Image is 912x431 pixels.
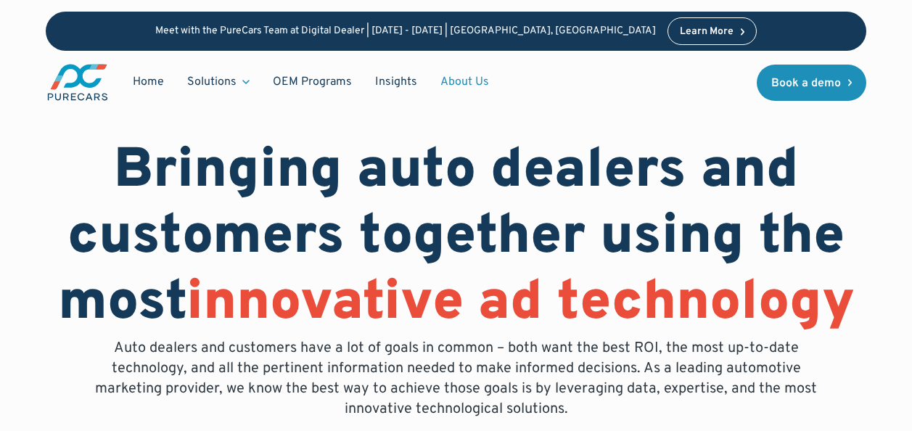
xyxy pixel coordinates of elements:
[680,27,734,37] div: Learn More
[667,17,757,45] a: Learn More
[85,338,828,419] p: Auto dealers and customers have a lot of goals in common – both want the best ROI, the most up-to...
[121,68,176,96] a: Home
[186,269,855,339] span: innovative ad technology
[155,25,656,38] p: Meet with the PureCars Team at Digital Dealer | [DATE] - [DATE] | [GEOGRAPHIC_DATA], [GEOGRAPHIC_...
[429,68,501,96] a: About Us
[187,74,237,90] div: Solutions
[363,68,429,96] a: Insights
[46,62,110,102] a: main
[46,139,866,338] h1: Bringing auto dealers and customers together using the most
[46,62,110,102] img: purecars logo
[261,68,363,96] a: OEM Programs
[771,78,841,89] div: Book a demo
[757,65,867,101] a: Book a demo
